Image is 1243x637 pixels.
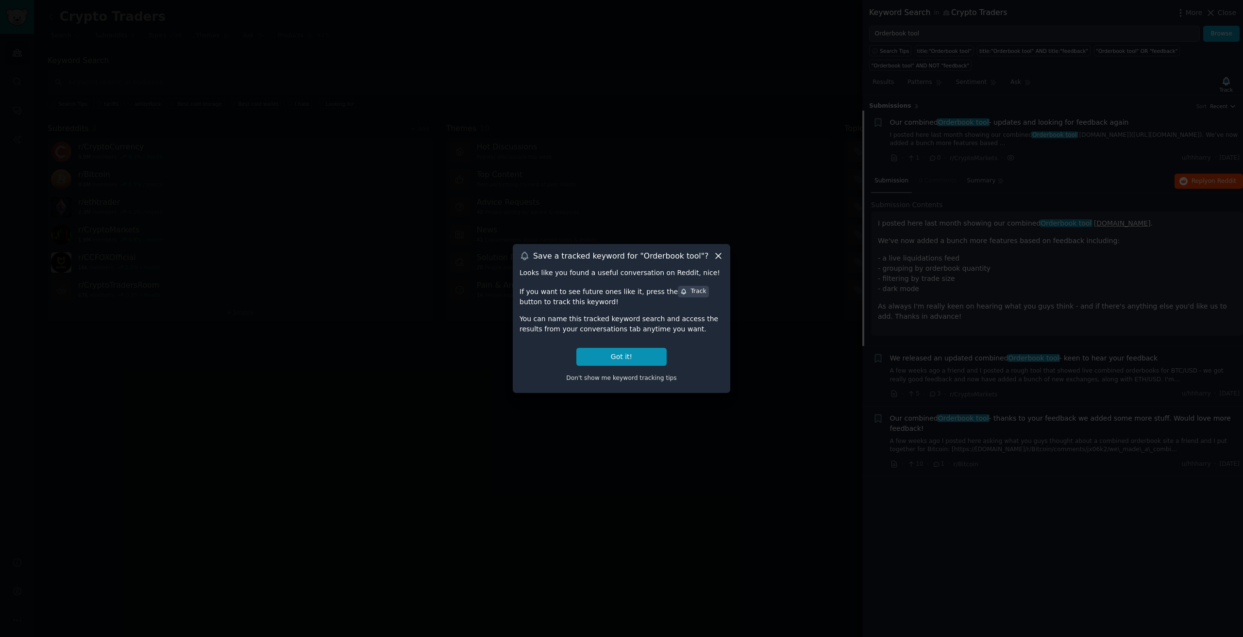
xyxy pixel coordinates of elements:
[566,375,677,381] span: Don't show me keyword tracking tips
[680,287,706,296] div: Track
[576,348,667,366] button: Got it!
[520,314,723,334] div: You can name this tracked keyword search and access the results from your conversations tab anyti...
[533,251,708,261] h3: Save a tracked keyword for " Orderbook tool "?
[520,268,723,278] div: Looks like you found a useful conversation on Reddit, nice!
[520,285,723,307] div: If you want to see future ones like it, press the button to track this keyword!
